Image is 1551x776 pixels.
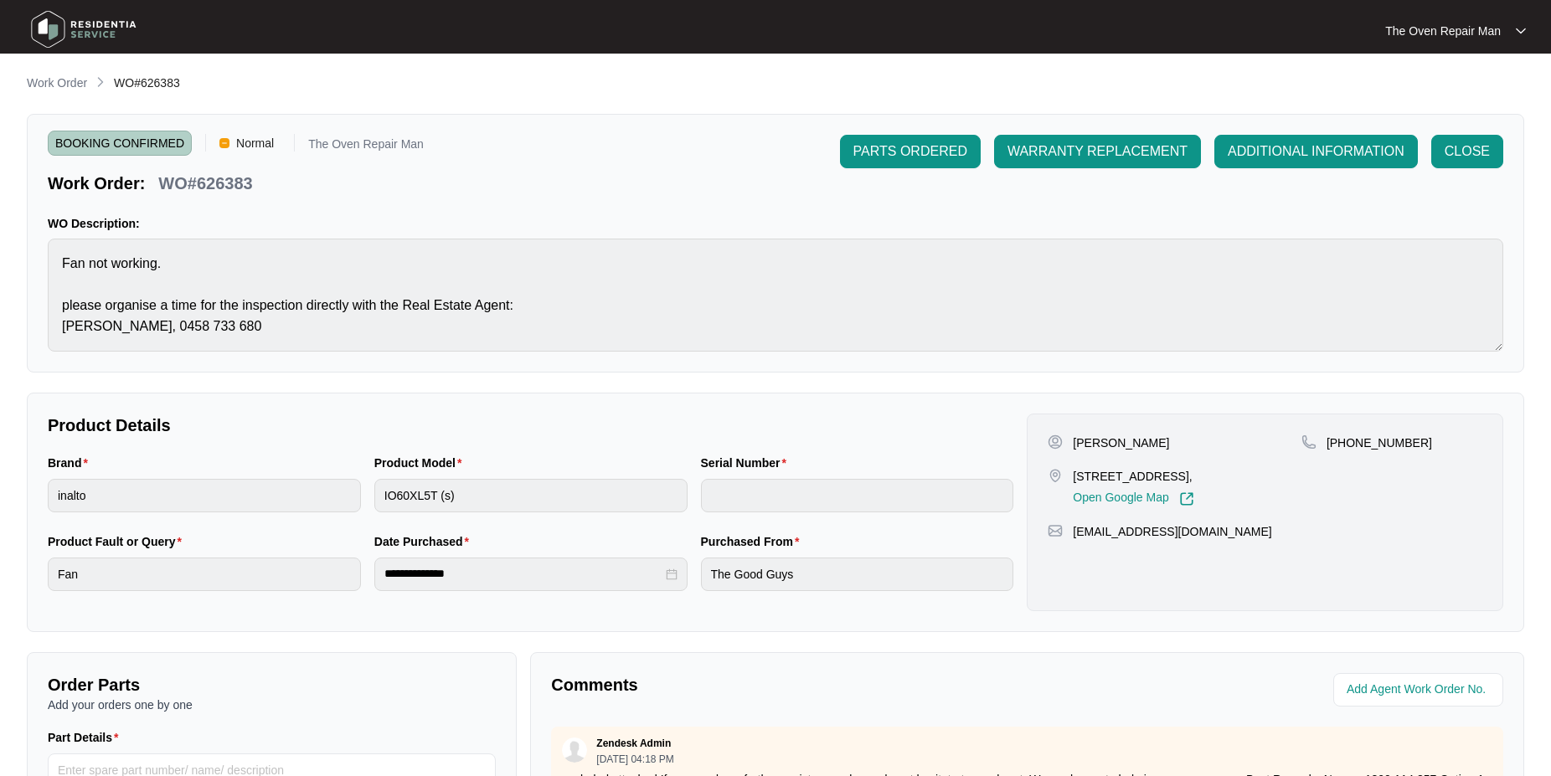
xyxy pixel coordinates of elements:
span: BOOKING CONFIRMED [48,131,192,156]
label: Product Fault or Query [48,533,188,550]
label: Date Purchased [374,533,476,550]
p: Zendesk Admin [596,737,671,750]
img: map-pin [1048,523,1063,538]
span: WARRANTY REPLACEMENT [1007,141,1188,162]
p: [STREET_ADDRESS], [1073,468,1193,485]
p: Work Order: [48,172,145,195]
span: ADDITIONAL INFORMATION [1228,141,1404,162]
a: Open Google Map [1073,491,1193,506]
p: WO#626383 [158,172,252,195]
span: CLOSE [1445,141,1490,162]
img: map-pin [1301,434,1317,450]
p: [EMAIL_ADDRESS][DOMAIN_NAME] [1073,523,1271,540]
p: [DATE] 04:18 PM [596,754,673,764]
p: The Oven Repair Man [308,138,424,156]
span: PARTS ORDERED [853,141,967,162]
span: WO#626383 [114,76,180,90]
button: ADDITIONAL INFORMATION [1214,135,1418,168]
a: Work Order [23,75,90,93]
img: Link-External [1179,491,1194,506]
textarea: Fan not working. please organise a time for the inspection directly with the Real Estate Agent: [... [48,239,1503,352]
img: user-pin [1048,434,1063,450]
button: PARTS ORDERED [840,135,981,168]
input: Date Purchased [384,565,662,583]
label: Part Details [48,729,126,746]
label: Brand [48,455,95,471]
img: Vercel Logo [219,138,229,148]
span: Normal [229,131,281,156]
p: Work Order [27,75,87,91]
input: Product Fault or Query [48,558,361,591]
input: Purchased From [701,558,1014,591]
p: Product Details [48,414,1013,437]
p: Add your orders one by one [48,696,496,713]
input: Serial Number [701,479,1014,512]
p: The Oven Repair Man [1385,23,1501,39]
img: residentia service logo [25,4,142,54]
p: Order Parts [48,673,496,696]
img: chevron-right [94,75,107,89]
button: CLOSE [1431,135,1503,168]
p: [PERSON_NAME] [1073,434,1169,451]
button: WARRANTY REPLACEMENT [994,135,1201,168]
input: Add Agent Work Order No. [1347,680,1493,700]
img: user.svg [562,737,587,763]
p: WO Description: [48,215,1503,232]
img: dropdown arrow [1516,27,1526,35]
p: [PHONE_NUMBER] [1327,434,1432,451]
input: Brand [48,479,361,512]
img: map-pin [1048,468,1063,483]
input: Product Model [374,479,688,512]
label: Product Model [374,455,469,471]
label: Serial Number [701,455,793,471]
label: Purchased From [701,533,806,550]
p: Comments [551,673,1015,696]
